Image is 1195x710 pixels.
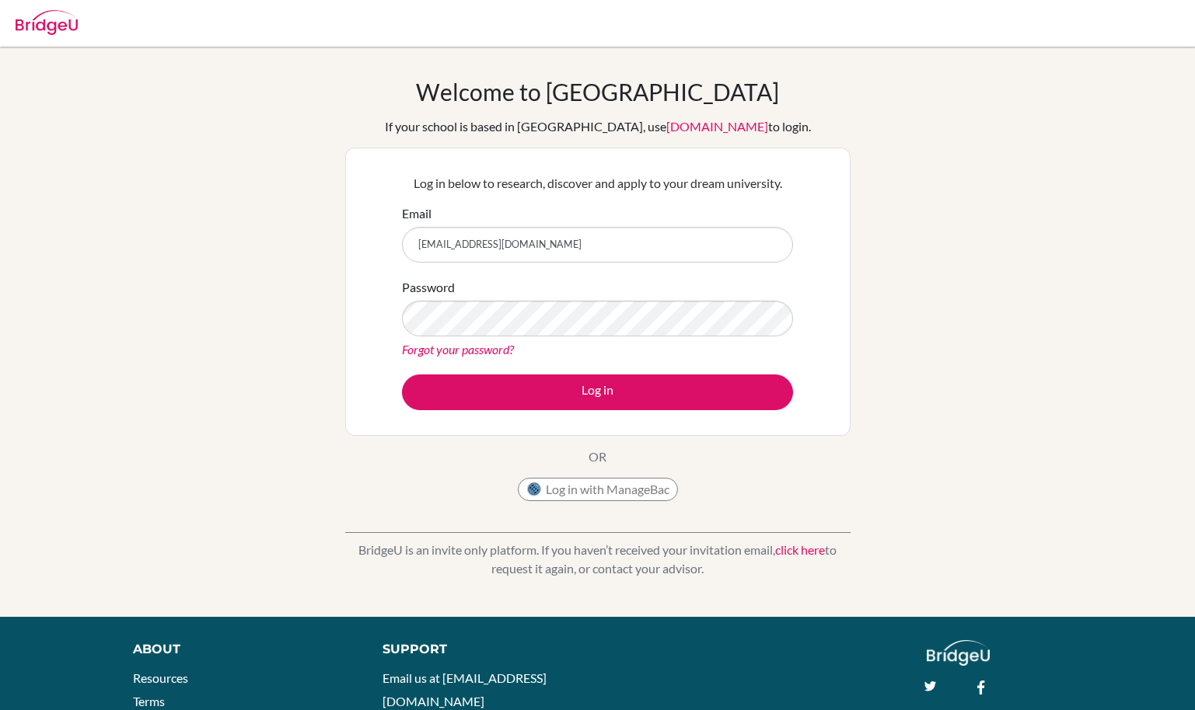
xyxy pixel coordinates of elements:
label: Email [402,204,432,223]
a: Resources [133,670,188,685]
img: Bridge-U [16,10,78,35]
a: click here [775,542,825,557]
a: Email us at [EMAIL_ADDRESS][DOMAIN_NAME] [383,670,547,708]
div: If your school is based in [GEOGRAPHIC_DATA], use to login. [385,117,811,136]
a: Terms [133,694,165,708]
a: [DOMAIN_NAME] [666,119,768,134]
p: BridgeU is an invite only platform. If you haven’t received your invitation email, to request it ... [345,541,851,578]
button: Log in with ManageBac [518,478,678,501]
a: Forgot your password? [402,342,514,357]
label: Password [402,278,455,297]
h1: Welcome to [GEOGRAPHIC_DATA] [416,78,779,106]
p: Log in below to research, discover and apply to your dream university. [402,174,793,193]
img: logo_white@2x-f4f0deed5e89b7ecb1c2cc34c3e3d731f90f0f143d5ea2071677605dd97b5244.png [927,640,990,666]
button: Log in [402,374,793,410]
p: OR [589,447,606,466]
div: About [133,640,348,659]
div: Support [383,640,581,659]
